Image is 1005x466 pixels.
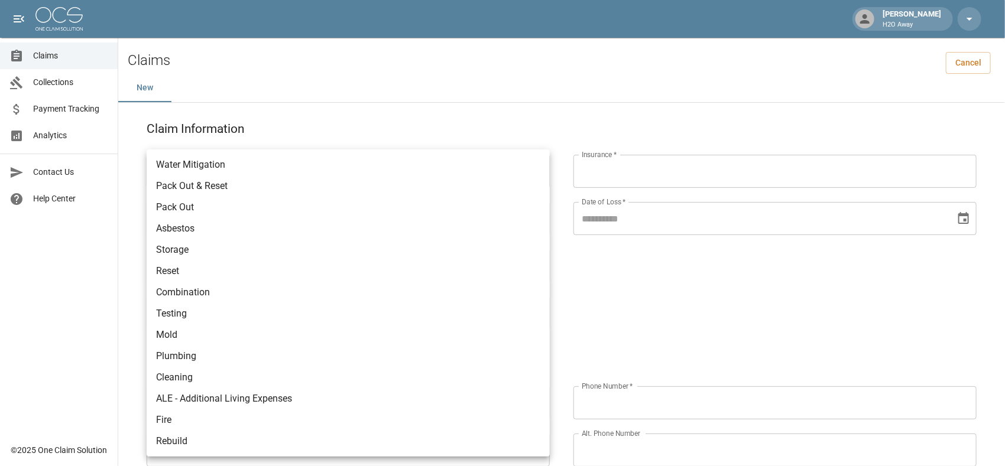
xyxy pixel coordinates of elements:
li: Pack Out [147,197,550,218]
li: Cleaning [147,367,550,388]
li: Plumbing [147,346,550,367]
li: Fire [147,409,550,431]
li: Mold [147,324,550,346]
li: Pack Out & Reset [147,175,550,197]
li: Rebuild [147,431,550,452]
li: Asbestos [147,218,550,239]
li: Water Mitigation [147,154,550,175]
li: Reset [147,260,550,282]
li: ALE - Additional Living Expenses [147,388,550,409]
li: Testing [147,303,550,324]
li: Combination [147,282,550,303]
li: Storage [147,239,550,260]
